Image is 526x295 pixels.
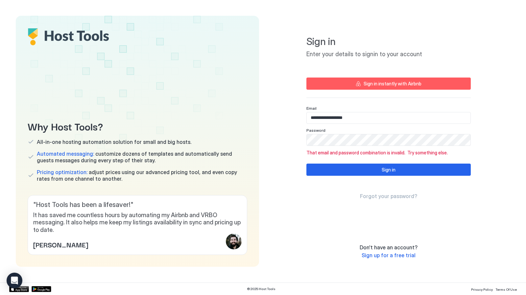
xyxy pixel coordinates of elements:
span: Sign in [306,35,471,48]
span: Email [306,106,317,111]
a: App Store [9,286,29,292]
span: Don't have an account? [360,244,418,251]
span: Pricing optimization: [37,169,87,175]
input: Input Field [307,112,470,124]
a: Google Play Store [32,286,51,292]
div: profile [226,234,242,249]
span: © 2025 Host Tools [247,287,275,291]
a: Forgot your password? [360,193,417,200]
span: Password [306,128,325,133]
span: [PERSON_NAME] [33,239,88,249]
div: Sign in [382,166,395,173]
input: Input Field [307,134,471,146]
span: Terms Of Use [495,287,517,291]
span: " Host Tools has been a lifesaver! " [33,201,242,209]
div: Sign in instantly with Airbnb [364,80,421,87]
span: Why Host Tools? [28,119,247,133]
span: Automated messaging: [37,150,94,157]
span: That email and password combination is invalid. Try something else. [306,150,471,156]
span: customize dozens of templates and automatically send guests messages during every step of their s... [37,150,247,164]
a: Terms Of Use [495,285,517,292]
span: Privacy Policy [471,287,493,291]
button: Sign in instantly with Airbnb [306,78,471,90]
button: Sign in [306,164,471,176]
a: Sign up for a free trial [362,252,416,259]
div: Open Intercom Messenger [7,273,22,288]
span: Forgot your password? [360,193,417,199]
span: adjust prices using our advanced pricing tool, and even copy rates from one channel to another. [37,169,247,182]
a: Privacy Policy [471,285,493,292]
span: All-in-one hosting automation solution for small and big hosts. [37,139,191,145]
span: Enter your details to signin to your account [306,51,471,58]
span: It has saved me countless hours by automating my Airbnb and VRBO messaging. It also helps me keep... [33,212,242,234]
